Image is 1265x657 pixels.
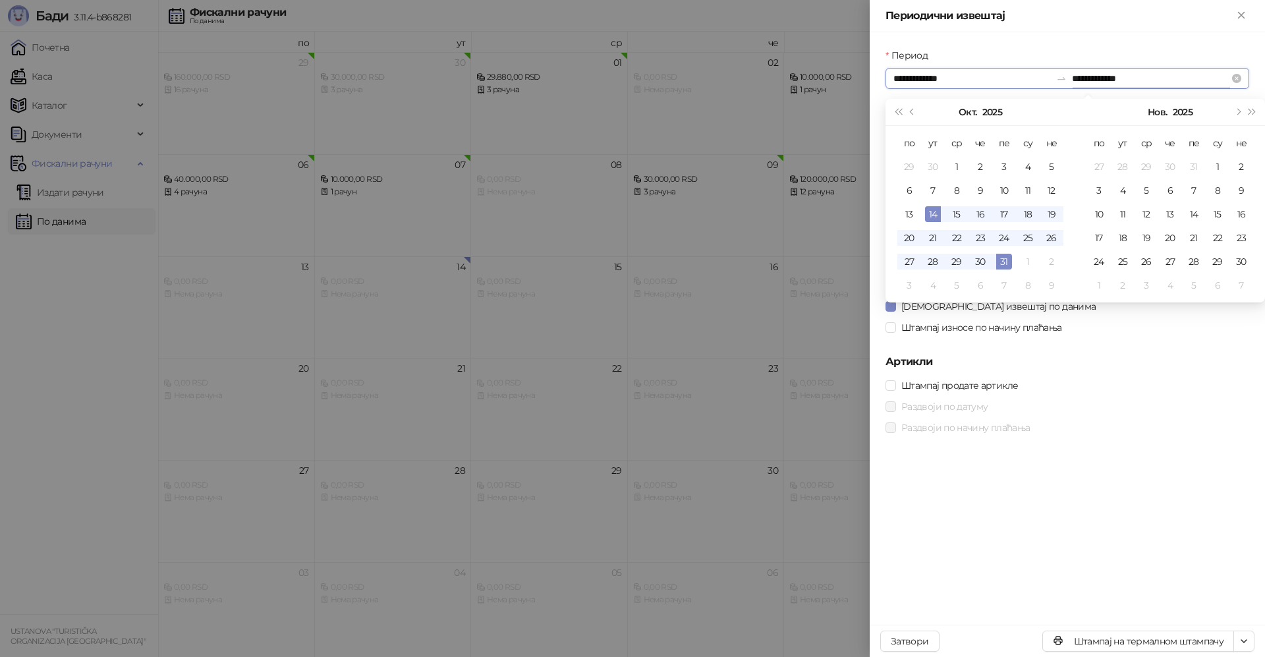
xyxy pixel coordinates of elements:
span: Штампај износе по начину плаћања [896,320,1067,335]
td: 2025-11-08 [1016,273,1040,297]
div: 28 [1186,254,1202,270]
td: 2025-12-04 [1158,273,1182,297]
div: 30 [972,254,988,270]
div: 4 [1020,159,1036,175]
td: 2025-10-25 [1016,226,1040,250]
div: 28 [1115,159,1131,175]
span: to [1056,73,1067,84]
td: 2025-11-03 [1087,179,1111,202]
div: 29 [1210,254,1225,270]
div: 25 [1020,230,1036,246]
td: 2025-10-20 [897,226,921,250]
div: 12 [1138,206,1154,222]
span: Штампај продате артикле [896,378,1023,393]
td: 2025-11-06 [1158,179,1182,202]
div: 9 [972,183,988,198]
td: 2025-11-09 [1040,273,1063,297]
span: close-circle [1232,74,1241,83]
div: 28 [925,254,941,270]
td: 2025-11-10 [1087,202,1111,226]
div: 25 [1115,254,1131,270]
td: 2025-11-06 [969,273,992,297]
button: Претходна година (Control + left) [891,99,905,125]
div: 23 [972,230,988,246]
td: 2025-11-04 [1111,179,1135,202]
div: 27 [1091,159,1107,175]
div: 29 [949,254,965,270]
td: 2025-10-30 [969,250,992,273]
td: 2025-11-19 [1135,226,1158,250]
div: 1 [1020,254,1036,270]
div: 2 [972,159,988,175]
div: 7 [996,277,1012,293]
div: 3 [1091,183,1107,198]
th: че [969,131,992,155]
h5: Артикли [885,354,1249,370]
div: 15 [949,206,965,222]
td: 2025-10-18 [1016,202,1040,226]
td: 2025-11-07 [1182,179,1206,202]
td: 2025-10-09 [969,179,992,202]
td: 2025-11-11 [1111,202,1135,226]
div: 21 [925,230,941,246]
button: Изабери месец [959,99,976,125]
div: 16 [972,206,988,222]
div: 19 [1138,230,1154,246]
button: Следећа година (Control + right) [1245,99,1260,125]
td: 2025-10-22 [945,226,969,250]
th: че [1158,131,1182,155]
div: 14 [1186,206,1202,222]
td: 2025-10-29 [1135,155,1158,179]
div: 23 [1233,230,1249,246]
td: 2025-11-28 [1182,250,1206,273]
th: су [1016,131,1040,155]
div: 10 [1091,206,1107,222]
div: 6 [972,277,988,293]
div: 5 [1138,183,1154,198]
td: 2025-10-28 [921,250,945,273]
span: Раздвоји по начину плаћања [896,420,1035,435]
div: 21 [1186,230,1202,246]
td: 2025-11-05 [945,273,969,297]
label: Период [885,48,936,63]
div: Периодични извештај [885,8,1233,24]
button: Изабери годину [982,99,1002,125]
button: Затвори [880,631,940,652]
div: 3 [1138,277,1154,293]
td: 2025-10-23 [969,226,992,250]
th: ср [1135,131,1158,155]
div: 11 [1020,183,1036,198]
td: 2025-12-05 [1182,273,1206,297]
div: 29 [1138,159,1154,175]
div: 17 [1091,230,1107,246]
th: по [1087,131,1111,155]
div: 4 [1162,277,1178,293]
td: 2025-10-16 [969,202,992,226]
td: 2025-10-31 [992,250,1016,273]
td: 2025-11-14 [1182,202,1206,226]
button: Close [1233,8,1249,24]
td: 2025-10-14 [921,202,945,226]
td: 2025-12-07 [1229,273,1253,297]
div: 7 [925,183,941,198]
td: 2025-11-05 [1135,179,1158,202]
div: 27 [1162,254,1178,270]
td: 2025-10-29 [945,250,969,273]
td: 2025-10-03 [992,155,1016,179]
td: 2025-11-09 [1229,179,1253,202]
button: Изабери месец [1148,99,1167,125]
td: 2025-11-13 [1158,202,1182,226]
td: 2025-11-18 [1111,226,1135,250]
div: 12 [1044,183,1059,198]
div: 9 [1044,277,1059,293]
div: 5 [1044,159,1059,175]
td: 2025-10-04 [1016,155,1040,179]
div: 16 [1233,206,1249,222]
div: 24 [996,230,1012,246]
td: 2025-10-24 [992,226,1016,250]
span: Раздвоји по датуму [896,399,993,414]
th: не [1229,131,1253,155]
div: 1 [1091,277,1107,293]
td: 2025-11-24 [1087,250,1111,273]
span: swap-right [1056,73,1067,84]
